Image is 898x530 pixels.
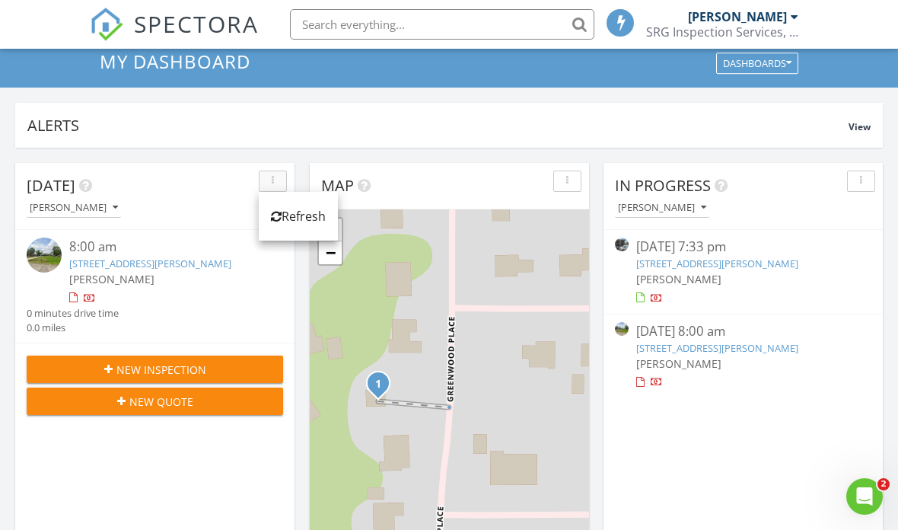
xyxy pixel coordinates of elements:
div: [DATE] 8:00 am [636,322,850,341]
a: Zoom out [319,241,342,264]
a: [STREET_ADDRESS][PERSON_NAME] [636,341,798,355]
span: 2 [877,478,890,490]
div: [PERSON_NAME] [618,203,706,213]
div: [PERSON_NAME] [30,203,118,213]
div: 0 minutes drive time [27,306,119,321]
img: streetview [615,322,629,336]
button: [PERSON_NAME] [615,198,709,219]
div: SRG Inspection Services, LLC [646,24,798,40]
img: The Best Home Inspection Software - Spectora [90,8,123,41]
iframe: Intercom live chat [846,478,883,515]
a: [DATE] 7:33 pm [STREET_ADDRESS][PERSON_NAME] [PERSON_NAME] [615,238,871,305]
div: Dashboards [723,59,791,69]
div: 11172 Greenwood Pl, Beaumont, TX 77705 [378,383,387,392]
div: Refresh [271,207,326,225]
a: [DATE] 8:00 am [STREET_ADDRESS][PERSON_NAME] [PERSON_NAME] [615,322,871,390]
a: 8:00 am [STREET_ADDRESS][PERSON_NAME] [PERSON_NAME] 0 minutes drive time 0.0 miles [27,238,283,335]
button: New Quote [27,388,283,415]
span: [PERSON_NAME] [636,356,721,371]
div: 8:00 am [69,238,262,257]
input: Search everything... [290,9,594,40]
span: View [849,120,871,133]
a: SPECTORA [90,21,259,53]
div: Alerts [27,115,849,136]
button: New Inspection [27,356,283,383]
span: SPECTORA [134,8,259,40]
button: Dashboards [716,53,798,75]
div: [DATE] 7:33 pm [636,238,850,257]
span: My Dashboard [100,49,250,74]
div: 0.0 miles [27,321,119,335]
span: New Inspection [116,362,206,378]
div: [PERSON_NAME] [688,9,787,24]
button: [PERSON_NAME] [27,198,121,219]
img: streetview [615,238,629,251]
span: New Quote [129,394,193,410]
span: In Progress [615,175,711,196]
span: [PERSON_NAME] [636,272,721,286]
i: 1 [375,379,381,390]
a: [STREET_ADDRESS][PERSON_NAME] [636,257,798,270]
a: [STREET_ADDRESS][PERSON_NAME] [69,257,231,270]
span: [DATE] [27,175,75,196]
img: streetview [27,238,62,273]
span: [PERSON_NAME] [69,272,154,286]
span: Map [321,175,354,196]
